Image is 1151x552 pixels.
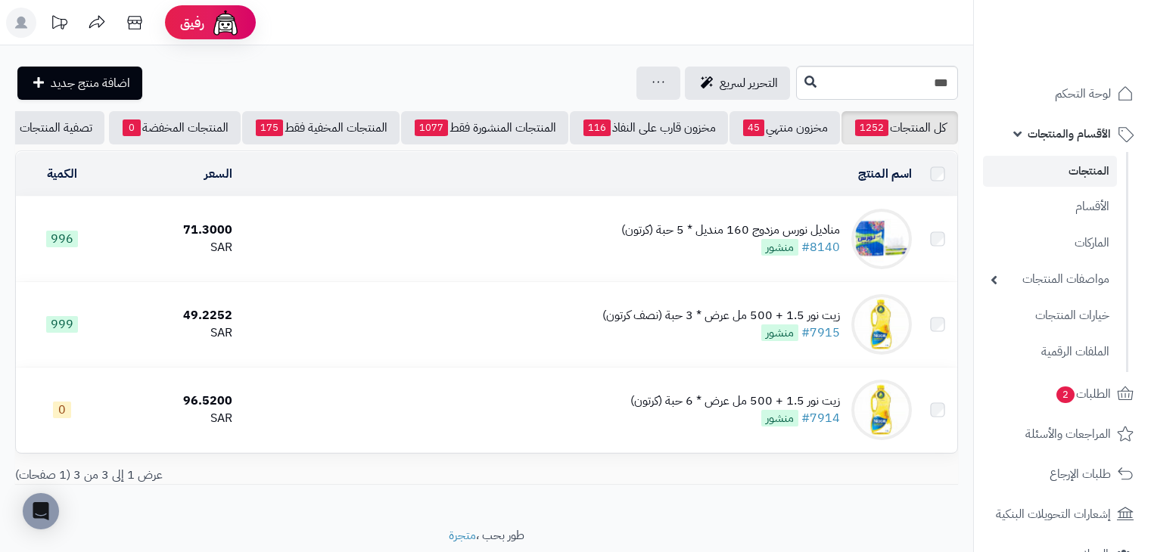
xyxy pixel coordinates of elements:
div: مناديل نورس مزدوج 160 منديل * 5 حبة (كرتون) [621,222,840,239]
span: 1077 [415,119,448,136]
a: المنتجات المخفضة0 [109,111,241,144]
a: المنتجات [983,156,1117,187]
span: 1252 [855,119,888,136]
span: اضافة منتج جديد [51,74,130,92]
a: خيارات المنتجات [983,299,1117,332]
div: SAR [115,324,232,342]
span: الطلبات [1055,383,1111,405]
span: 2 [1056,386,1075,403]
a: الأقسام [983,191,1117,223]
a: #7915 [801,324,840,342]
span: المراجعات والأسئلة [1025,423,1111,445]
div: زيت نور 1.5 + 500 مل عرض * 6 حبة (كرتون) [630,392,840,410]
span: تصفية المنتجات [20,119,92,137]
span: لوحة التحكم [1055,83,1111,104]
div: 71.3000 [115,222,232,239]
span: 116 [583,119,611,136]
div: 49.2252 [115,307,232,324]
img: ai-face.png [210,8,241,38]
div: 96.5200 [115,392,232,410]
span: الأقسام والمنتجات [1028,123,1111,144]
a: كل المنتجات1252 [841,111,958,144]
span: 0 [53,402,71,418]
div: Open Intercom Messenger [23,493,59,529]
a: المنتجات المنشورة فقط1077 [401,111,568,144]
span: التحرير لسريع [720,74,778,92]
img: زيت نور 1.5 + 500 مل عرض * 6 حبة (كرتون) [851,380,912,440]
a: الكمية [47,165,77,183]
a: متجرة [449,526,476,544]
span: إشعارات التحويلات البنكية [996,504,1111,525]
a: السعر [204,165,232,183]
div: عرض 1 إلى 3 من 3 (1 صفحات) [4,467,487,484]
img: مناديل نورس مزدوج 160 منديل * 5 حبة (كرتون) [851,209,912,269]
span: طلبات الإرجاع [1050,464,1111,485]
a: الملفات الرقمية [983,336,1117,368]
img: logo-2.png [1048,41,1137,73]
span: 0 [123,119,141,136]
span: رفيق [180,14,204,32]
span: 45 [743,119,764,136]
a: اسم المنتج [858,165,912,183]
a: طلبات الإرجاع [983,456,1142,492]
a: تحديثات المنصة [40,8,78,42]
a: المنتجات المخفية فقط175 [242,111,400,144]
span: 175 [256,119,283,136]
span: منشور [761,239,798,256]
span: 996 [46,231,78,247]
div: SAR [115,239,232,256]
a: #7914 [801,409,840,427]
a: إشعارات التحويلات البنكية [983,496,1142,532]
a: لوحة التحكم [983,76,1142,112]
span: منشور [761,410,798,426]
a: مواصفات المنتجات [983,263,1117,296]
div: SAR [115,410,232,427]
a: مخزون منتهي45 [729,111,840,144]
a: مخزون قارب على النفاذ116 [570,111,728,144]
a: #8140 [801,238,840,256]
span: 999 [46,316,78,333]
a: الماركات [983,227,1117,259]
a: اضافة منتج جديد [17,67,142,100]
div: زيت نور 1.5 + 500 مل عرض * 3 حبة (نصف كرتون) [602,307,840,324]
a: التحرير لسريع [685,67,790,100]
span: منشور [761,324,798,341]
a: المراجعات والأسئلة [983,416,1142,452]
img: زيت نور 1.5 + 500 مل عرض * 3 حبة (نصف كرتون) [851,294,912,355]
a: الطلبات2 [983,376,1142,412]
